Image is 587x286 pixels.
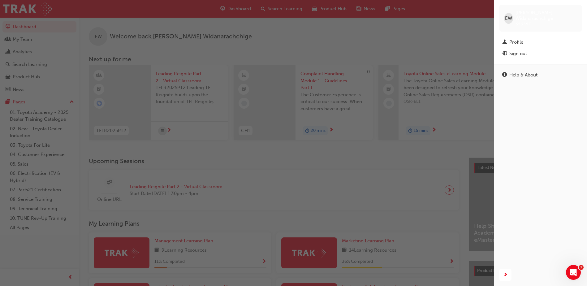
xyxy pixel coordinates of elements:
[579,265,584,270] span: 1
[502,72,507,78] span: info-icon
[516,21,530,27] span: 650587
[566,265,581,280] iframe: Intercom live chat
[509,50,527,57] div: Sign out
[499,69,582,81] a: Help & About
[509,39,523,46] div: Profile
[502,40,507,45] span: man-icon
[499,48,582,59] button: Sign out
[499,37,582,48] a: Profile
[505,15,512,22] span: EW
[516,10,577,21] span: [PERSON_NAME] Widanarachchige
[503,271,508,279] span: next-icon
[502,51,507,57] span: exit-icon
[509,71,537,79] div: Help & About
